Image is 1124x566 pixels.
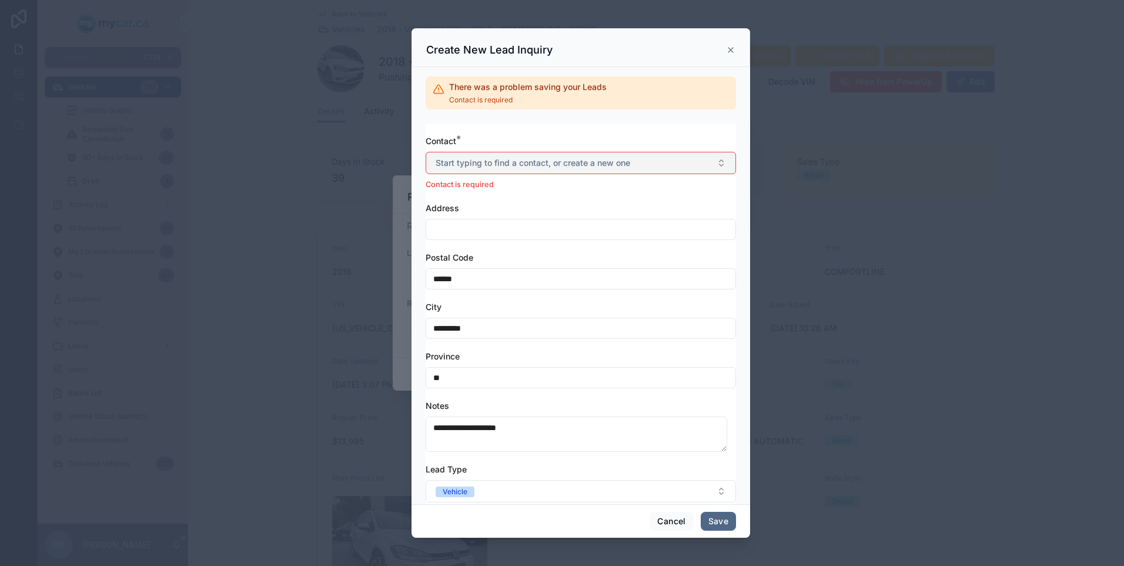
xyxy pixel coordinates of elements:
button: Save [701,512,736,531]
h2: There was a problem saving your Leads [449,81,607,93]
span: Notes [426,401,449,411]
span: Contact [426,136,456,146]
button: Cancel [650,512,693,531]
div: Vehicle [443,487,467,497]
span: Province [426,351,460,361]
span: Lead Type [426,464,467,474]
button: Select Button [426,152,736,174]
span: City [426,302,441,312]
span: Start typing to find a contact, or create a new one [436,157,630,169]
p: Contact is required [426,179,736,191]
h3: Create New Lead Inquiry [426,43,553,57]
span: Postal Code [426,252,473,262]
button: Select Button [426,480,736,502]
span: Address [426,203,459,213]
span: Contact is required [449,95,607,105]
